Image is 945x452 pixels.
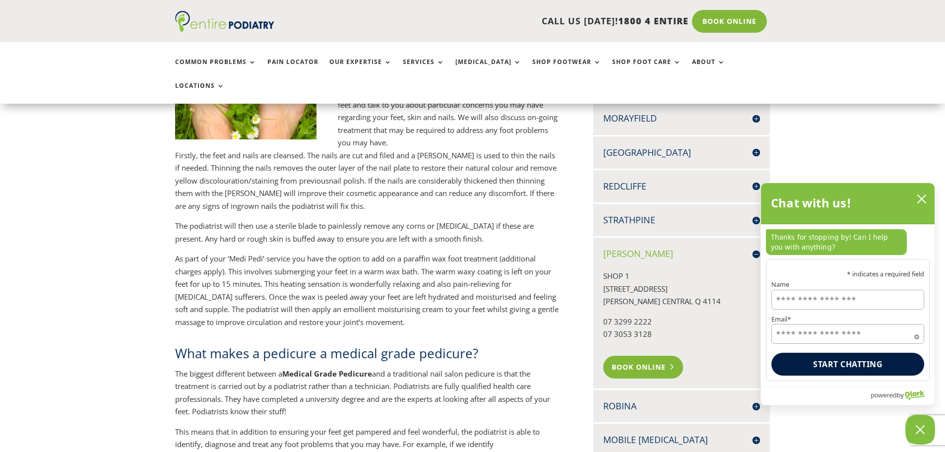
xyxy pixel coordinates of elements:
h4: Strathpine [603,214,760,226]
label: Email* [771,316,924,323]
p: 07 3299 2222 07 3053 3128 [603,316,760,348]
h4: Morayfield [603,112,760,125]
div: chat [761,224,935,259]
span: 1800 4 ENTIRE [618,15,689,27]
p: SHOP 1 [STREET_ADDRESS] [PERSON_NAME] CENTRAL Q 4114 [603,270,760,316]
div: olark chatbox [760,183,935,405]
a: Book Online [603,356,683,379]
h4: Robina [603,400,760,412]
a: Entire Podiatry [175,24,274,34]
a: Book Online [692,10,767,33]
a: Locations [175,82,225,104]
h4: [GEOGRAPHIC_DATA] [603,146,760,159]
span: Required field [914,332,919,337]
a: Pain Locator [267,59,318,80]
a: Our Expertise [329,59,392,80]
button: close chatbox [914,192,930,206]
h4: [PERSON_NAME] [603,248,760,260]
a: Common Problems [175,59,256,80]
h2: What makes a pedicure a medical grade pedicure? [175,344,561,367]
a: [MEDICAL_DATA] [455,59,521,80]
strong: Medical Grade Pedicure [282,369,372,379]
p: As part of your ‘Medi Pedi’ service you have the option to add on a paraffin wax foot treatment (... [175,253,561,328]
input: Email [771,324,924,344]
h4: Mobile [MEDICAL_DATA] [603,434,760,446]
p: CALL US [DATE]! [313,15,689,28]
p: Firstly, the feet and nails are cleansed. The nails are cut and filed and a [PERSON_NAME] is used... [175,149,561,220]
h4: Redcliffe [603,180,760,193]
keyword: nail polish [329,176,364,186]
span: powered [871,389,896,401]
input: Name [771,290,924,310]
a: Powered by Olark [871,387,935,405]
img: logo (1) [175,11,274,32]
p: The biggest different between a and a traditional nail salon pedicure is that the treatment is ca... [175,368,561,426]
a: Shop Footwear [532,59,601,80]
button: Close Chatbox [905,415,935,445]
p: The podiatrist will then use a sterile blade to painlessly remove any corns or [MEDICAL_DATA] if ... [175,220,561,253]
button: Start chatting [771,353,924,376]
p: * indicates a required field [771,271,924,277]
span: by [897,389,904,401]
a: Services [403,59,444,80]
p: During your ‘Medi Pedi’ service the podiatrist will assess your feet and talk to you about partic... [338,86,561,149]
a: Shop Foot Care [612,59,681,80]
h2: Chat with us! [771,193,852,213]
a: About [692,59,725,80]
label: Name [771,281,924,288]
p: Thanks for stopping by! Can I help you with anything? [766,229,907,255]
